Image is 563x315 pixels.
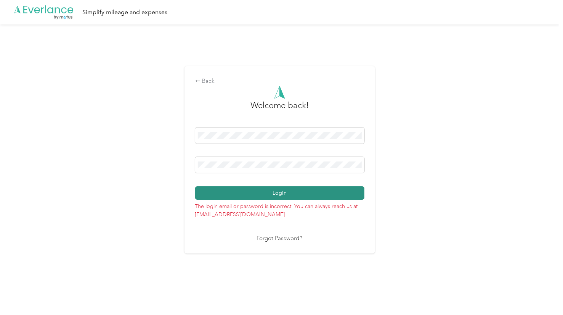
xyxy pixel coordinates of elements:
[257,234,303,243] a: Forgot Password?
[82,8,167,17] div: Simplify mileage and expenses
[195,186,364,200] button: Login
[250,99,309,120] h3: greeting
[195,200,364,218] p: The login email or password is incorrect. You can always reach us at [EMAIL_ADDRESS][DOMAIN_NAME]
[195,77,364,86] div: Back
